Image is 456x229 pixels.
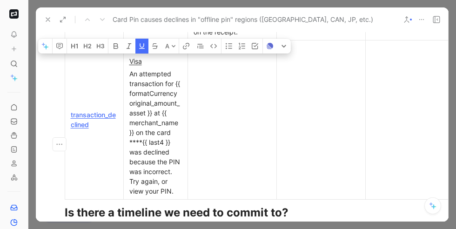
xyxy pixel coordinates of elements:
button: A [162,39,179,54]
button: Brex [7,7,20,20]
a: transaction_declined [71,111,116,128]
u: Visa [129,57,142,65]
span: Is there a timeline we need to commit to? [65,206,288,219]
div: An attempted transaction for {{ formatCurrency original_amount_asset }} at {{ merchant_name }} on... [129,69,182,196]
span: Card Pin causes declines in "offline pin" regions ([GEOGRAPHIC_DATA], CAN, JP, etc.) [113,14,373,25]
img: Brex [9,9,19,19]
